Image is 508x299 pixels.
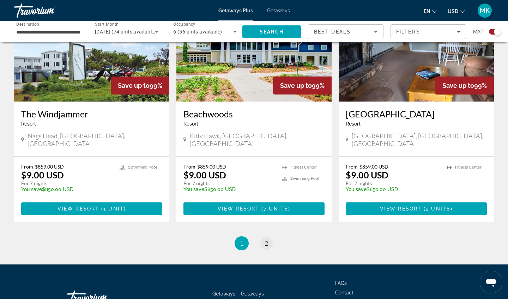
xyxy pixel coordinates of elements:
span: ( ) [422,206,453,212]
span: Save up to [280,82,312,89]
span: From [346,164,358,170]
a: Travorium [14,1,85,20]
div: 99% [435,77,494,94]
span: View Resort [58,206,99,212]
span: Filters [396,29,420,35]
span: Swimming Pool [128,165,157,170]
p: For 7 nights [346,180,440,187]
span: [DATE] (74 units available) [95,29,156,35]
button: Change language [424,6,437,16]
span: Best Deals [314,29,351,35]
span: $859.00 USD [359,164,388,170]
span: $859.00 USD [197,164,226,170]
div: 99% [273,77,332,94]
span: Fitness Center [290,165,317,170]
div: 99% [111,77,169,94]
a: Beachwoods [183,109,325,119]
a: [GEOGRAPHIC_DATA] [346,109,487,119]
span: You save [346,187,367,192]
span: Resort [21,121,36,127]
span: Nags Head, [GEOGRAPHIC_DATA], [GEOGRAPHIC_DATA] [28,132,162,147]
a: The Windjammer [21,109,162,119]
span: 1 [240,239,243,247]
p: $9.00 USD [183,170,226,180]
span: Resort [183,121,198,127]
span: View Resort [380,206,422,212]
span: From [183,164,195,170]
span: Save up to [442,82,474,89]
span: Save up to [118,82,150,89]
p: $850.00 USD [183,187,275,192]
span: 2 [265,239,268,247]
input: Select destination [16,28,80,36]
span: You save [21,187,42,192]
button: View Resort(2 units) [346,202,487,215]
p: For 7 nights [21,180,113,187]
nav: Pagination [14,236,494,250]
button: Search [242,25,301,38]
mat-select: Sort by [314,28,377,36]
p: For 7 nights [183,180,275,187]
span: Start Month [95,22,119,27]
span: You save [183,187,204,192]
span: Swimming Pool [290,176,319,181]
a: FAQs [335,280,347,286]
a: Contact [335,290,353,295]
span: Destination [16,22,39,26]
p: $850.00 USD [346,187,440,192]
span: Kitty Hawk, [GEOGRAPHIC_DATA], [GEOGRAPHIC_DATA] [190,132,325,147]
button: View Resort(1 unit) [21,202,162,215]
span: 6 (56 units available) [173,29,222,35]
span: 1 unit [103,206,124,212]
p: $9.00 USD [21,170,64,180]
span: Map [473,27,484,37]
button: Filters [391,24,466,39]
button: Change currency [448,6,465,16]
span: 7 units [264,206,288,212]
span: Occupancy [173,22,195,27]
span: en [424,8,430,14]
a: Getaways [267,8,290,13]
span: 2 units [426,206,450,212]
button: User Menu [476,3,494,18]
p: $850.00 USD [21,187,113,192]
span: View Resort [218,206,259,212]
a: Getaways [212,291,235,297]
span: Search [260,29,284,35]
span: Fitness Center [455,165,482,170]
span: ( ) [99,206,126,212]
span: $859.00 USD [35,164,64,170]
p: $9.00 USD [346,170,388,180]
a: Getaways Plus [218,8,253,13]
span: [GEOGRAPHIC_DATA], [GEOGRAPHIC_DATA], [GEOGRAPHIC_DATA] [352,132,487,147]
iframe: Кнопка запуска окна обмена сообщениями [480,271,502,293]
span: Resort [346,121,361,127]
span: From [21,164,33,170]
button: View Resort(7 units) [183,202,325,215]
span: USD [448,8,458,14]
span: ( ) [259,206,290,212]
span: MK [480,7,490,14]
